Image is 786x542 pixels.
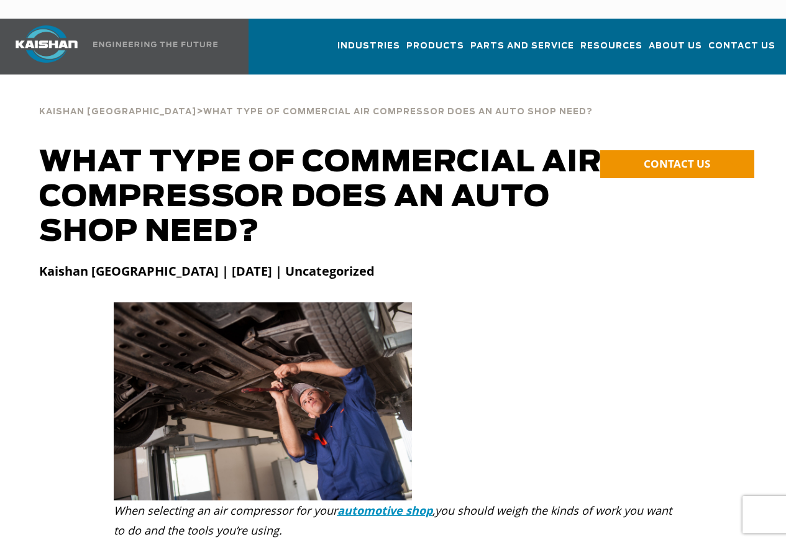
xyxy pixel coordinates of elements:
em: you should weigh the kinds of work you want to do and the tools you’re using. [114,503,672,538]
a: Kaishan [GEOGRAPHIC_DATA] [39,106,196,117]
span: CONTACT US [644,156,710,171]
h1: What Type of Commercial Air Compressor Does an Auto Shop Need? [39,145,603,250]
span: Industries [337,39,400,53]
em: When selecting an air compressor for your , [114,503,435,518]
div: > [39,93,593,122]
a: About Us [649,30,702,72]
a: Parts and Service [470,30,574,72]
span: Resources [580,39,642,53]
span: About Us [649,39,702,53]
span: What Type of Commercial Air Compressor Does an Auto Shop Need? [203,108,593,116]
a: Products [406,30,464,72]
a: CONTACT US [600,150,754,178]
a: Industries [337,30,400,72]
a: automotive shop [337,503,432,518]
span: Contact Us [708,39,775,53]
img: What Type of Commercial Air Compressor Does an Auto Shop Need? [114,302,412,500]
a: Resources [580,30,642,72]
a: What Type of Commercial Air Compressor Does an Auto Shop Need? [203,106,593,117]
span: Products [406,39,464,53]
a: Contact Us [708,30,775,72]
span: Kaishan [GEOGRAPHIC_DATA] [39,108,196,116]
strong: Kaishan [GEOGRAPHIC_DATA] | [DATE] | Uncategorized [39,263,375,279]
span: Parts and Service [470,39,574,53]
img: Engineering the future [93,42,217,47]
